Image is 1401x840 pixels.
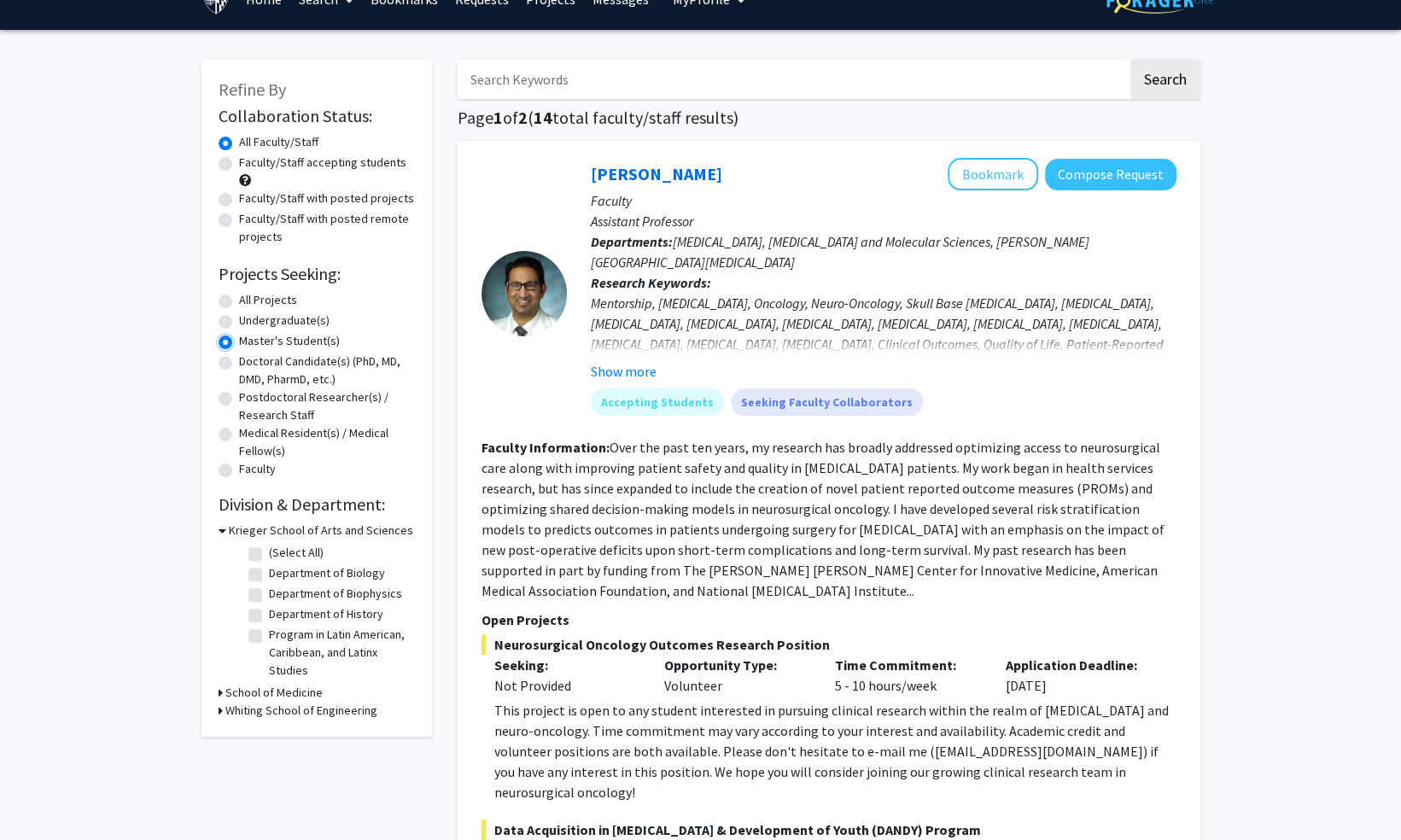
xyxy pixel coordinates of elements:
[239,133,318,151] label: All Faculty/Staff
[239,210,415,246] label: Faculty/Staff with posted remote projects
[591,388,724,416] mat-chip: Accepting Students
[731,388,923,416] mat-chip: Seeking Faculty Collaborators
[822,655,993,696] div: 5 - 10 hours/week
[229,522,413,540] h3: Krieger School of Arts and Sciences
[219,106,415,126] h2: Collaboration Status:
[239,353,415,388] label: Doctoral Candidate(s) (PhD, MD, DMD, PharmD, etc.)
[219,494,415,515] h2: Division & Department:
[591,233,673,250] b: Departments:
[591,211,1176,231] p: Assistant Professor
[482,439,1165,599] fg-read-more: Over the past ten years, my research has broadly addressed optimizing access to neurosurgical car...
[835,655,980,675] p: Time Commitment:
[518,107,528,128] span: 2
[664,655,809,675] p: Opportunity Type:
[651,655,822,696] div: Volunteer
[458,60,1128,99] input: Search Keywords
[239,190,414,207] label: Faculty/Staff with posted projects
[591,190,1176,211] p: Faculty
[494,675,639,696] div: Not Provided
[993,655,1164,696] div: [DATE]
[1045,159,1176,190] button: Compose Request to Raj Mukherjee
[269,605,383,623] label: Department of History
[591,361,657,382] button: Show more
[493,107,503,128] span: 1
[269,626,411,680] label: Program in Latin American, Caribbean, and Latinx Studies
[591,163,722,184] a: [PERSON_NAME]
[482,634,1176,655] span: Neurosurgical Oncology Outcomes Research Position
[269,585,402,603] label: Department of Biophysics
[225,702,377,720] h3: Whiting School of Engineering
[239,332,340,350] label: Master's Student(s)
[591,233,1089,271] span: [MEDICAL_DATA], [MEDICAL_DATA] and Molecular Sciences, [PERSON_NAME][GEOGRAPHIC_DATA][MEDICAL_DATA]
[482,439,610,456] b: Faculty Information:
[13,763,73,827] iframe: Chat
[482,610,1176,630] p: Open Projects
[225,684,323,702] h3: School of Medicine
[239,154,406,172] label: Faculty/Staff accepting students
[1130,60,1200,99] button: Search
[494,700,1176,802] div: This project is open to any student interested in pursuing clinical research within the realm of ...
[482,820,1176,840] span: Data Acquisition in [MEDICAL_DATA] & Development of Youth (DANDY) Program
[269,544,324,562] label: (Select All)
[534,107,552,128] span: 14
[239,460,276,478] label: Faculty
[239,424,415,460] label: Medical Resident(s) / Medical Fellow(s)
[494,655,639,675] p: Seeking:
[219,79,286,100] span: Refine By
[269,564,385,582] label: Department of Biology
[948,158,1038,190] button: Add Raj Mukherjee to Bookmarks
[239,388,415,424] label: Postdoctoral Researcher(s) / Research Staff
[591,274,711,291] b: Research Keywords:
[591,293,1176,416] div: Mentorship, [MEDICAL_DATA], Oncology, Neuro-Oncology, Skull Base [MEDICAL_DATA], [MEDICAL_DATA], ...
[239,312,330,330] label: Undergraduate(s)
[239,291,297,309] label: All Projects
[458,108,1200,128] h1: Page of ( total faculty/staff results)
[219,264,415,284] h2: Projects Seeking:
[1006,655,1151,675] p: Application Deadline:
